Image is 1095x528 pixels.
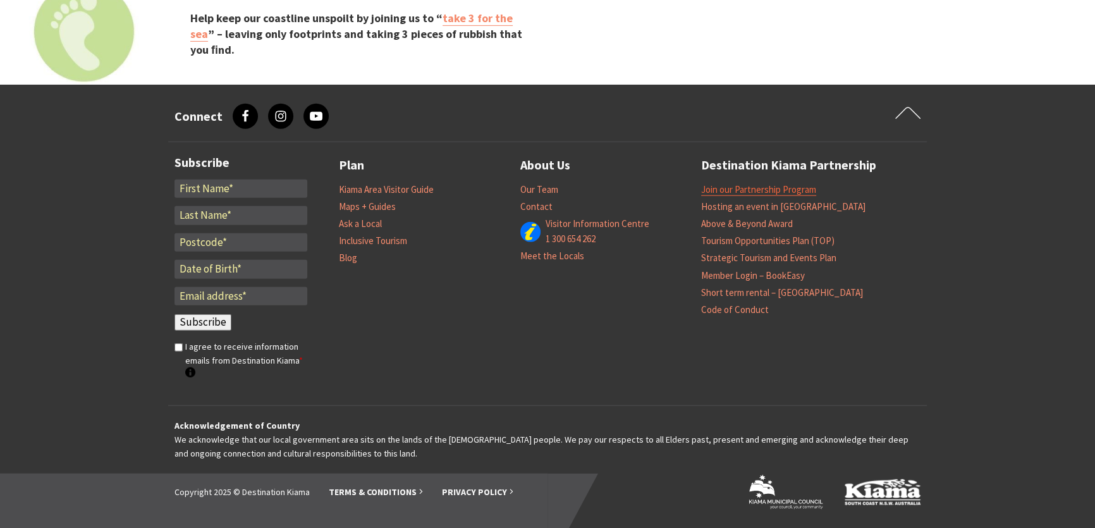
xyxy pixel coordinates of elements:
label: I agree to receive information emails from Destination Kiama [185,340,307,382]
input: Date of Birth* [174,260,307,279]
a: Hosting an event in [GEOGRAPHIC_DATA] [701,200,866,213]
a: Terms & Conditions [329,486,423,498]
a: Contact [520,200,553,213]
a: 1 300 654 262 [546,233,596,245]
a: Inclusive Tourism [339,235,407,247]
img: Kiama Logo [845,479,921,505]
a: Member Login – BookEasy [701,269,805,282]
a: Plan [339,155,364,176]
input: Email address* [174,287,307,306]
h3: Subscribe [174,155,307,170]
a: Privacy Policy [442,486,513,498]
strong: Help keep our coastline unspoilt by joining us to “ ” – leaving only footprints and taking 3 piec... [190,11,522,57]
a: Tourism Opportunities Plan (TOP) [701,235,835,247]
input: Subscribe [174,314,231,331]
a: Above & Beyond Award [701,218,793,230]
a: Maps + Guides [339,200,396,213]
a: About Us [520,155,570,176]
a: Blog [339,252,357,264]
h3: Connect [174,109,223,124]
a: Kiama Area Visitor Guide [339,183,434,196]
a: Our Team [520,183,558,196]
a: Destination Kiama Partnership [701,155,876,176]
strong: Acknowledgement of Country [174,420,300,431]
input: Last Name* [174,206,307,225]
input: First Name* [174,180,307,199]
a: take 3 for the sea [190,11,513,42]
a: Join our Partnership Program [701,183,816,196]
a: Strategic Tourism and Events Plan [701,252,836,264]
p: We acknowledge that our local government area sits on the lands of the [DEMOGRAPHIC_DATA] people.... [174,419,921,461]
input: Postcode* [174,233,307,252]
a: Short term rental – [GEOGRAPHIC_DATA] Code of Conduct [701,286,863,316]
li: Copyright 2025 © Destination Kiama [174,485,310,499]
a: Meet the Locals [520,250,584,262]
a: Ask a Local [339,218,382,230]
a: Visitor Information Centre [546,218,649,230]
